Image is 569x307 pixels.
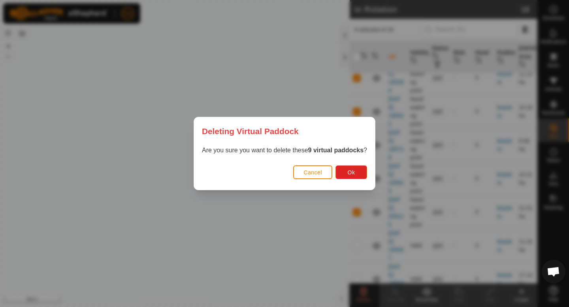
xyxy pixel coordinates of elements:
span: Ok [348,169,355,176]
span: Are you sure you want to delete these ? [202,147,367,153]
button: Ok [335,165,367,179]
span: Cancel [303,169,322,176]
button: Cancel [293,165,332,179]
strong: 9 virtual paddocks [308,147,364,153]
span: Deleting Virtual Paddock [202,125,299,137]
div: Open chat [542,260,565,283]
